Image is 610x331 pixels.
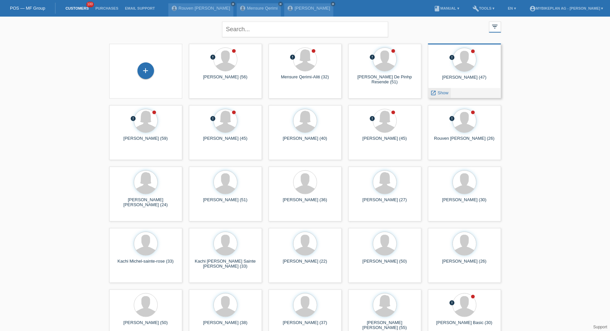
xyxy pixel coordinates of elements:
i: book [434,5,440,12]
i: launch [431,90,437,96]
a: POS — MF Group [10,6,45,11]
a: Rouven [PERSON_NAME] [179,6,230,11]
div: Kachi [PERSON_NAME] Sainte [PERSON_NAME] (33) [194,259,257,269]
i: error [449,300,455,306]
div: [PERSON_NAME] (26) [433,259,496,269]
i: error [370,54,376,60]
div: [PERSON_NAME] (22) [274,259,336,269]
div: [PERSON_NAME] (47) [433,75,496,85]
a: Customers [62,6,92,10]
div: unconfirmed, pending [449,54,455,61]
i: error [449,116,455,122]
div: unconfirmed, pending [370,54,376,61]
div: [PERSON_NAME] (50) [354,259,416,269]
div: [PERSON_NAME] (50) [115,320,177,331]
div: unconfirmed, pending [370,116,376,123]
div: [PERSON_NAME] (56) [194,74,257,85]
div: Rouven [PERSON_NAME] (26) [433,136,496,146]
div: [PERSON_NAME] (45) [194,136,257,146]
div: [PERSON_NAME] De Pinhp Resende (51) [354,74,416,85]
a: account_circleMybikeplan AG - [PERSON_NAME] ▾ [526,6,607,10]
i: error [210,116,216,122]
div: [PERSON_NAME] [PERSON_NAME] (55) [354,320,416,331]
a: close [278,2,283,6]
a: [PERSON_NAME] [295,6,330,11]
div: [PERSON_NAME] Basic (30) [433,320,496,331]
a: close [231,2,235,6]
i: filter_list [491,23,499,30]
div: unconfirmed, pending [210,54,216,61]
div: unconfirmed, pending [290,54,296,61]
i: error [290,54,296,60]
a: Purchases [92,6,122,10]
span: Show [438,90,449,95]
div: [PERSON_NAME] (30) [433,197,496,208]
div: [PERSON_NAME] (38) [194,320,257,331]
div: [PERSON_NAME] (37) [274,320,336,331]
div: [PERSON_NAME] (51) [194,197,257,208]
i: account_circle [529,5,536,12]
div: unconfirmed, pending [131,116,136,123]
a: Email Support [122,6,158,10]
div: [PERSON_NAME] (45) [354,136,416,146]
input: Search... [222,22,388,37]
div: [PERSON_NAME] (40) [274,136,336,146]
div: [PERSON_NAME] (27) [354,197,416,208]
i: close [331,2,335,6]
a: launch Show [431,90,449,95]
a: EN ▾ [505,6,519,10]
div: [PERSON_NAME] (36) [274,197,336,208]
i: error [370,116,376,122]
div: Add customer [138,65,154,76]
div: [PERSON_NAME] [PERSON_NAME] (24) [115,197,177,208]
i: error [449,54,455,60]
i: close [279,2,282,6]
a: bookManual ▾ [430,6,463,10]
a: Mensure Qerimi [247,6,278,11]
a: Support [593,325,607,329]
div: [PERSON_NAME] (59) [115,136,177,146]
i: build [473,5,479,12]
div: unconfirmed, pending [449,116,455,123]
div: Kachi Michel-sainte-rose (33) [115,259,177,269]
i: error [210,54,216,60]
i: error [131,116,136,122]
div: Mensure Qerimi-Aliti (32) [274,74,336,85]
div: unconfirmed, pending [449,300,455,307]
div: unconfirmed, pending [210,116,216,123]
a: buildTools ▾ [469,6,498,10]
a: close [331,2,335,6]
span: 100 [86,2,94,7]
